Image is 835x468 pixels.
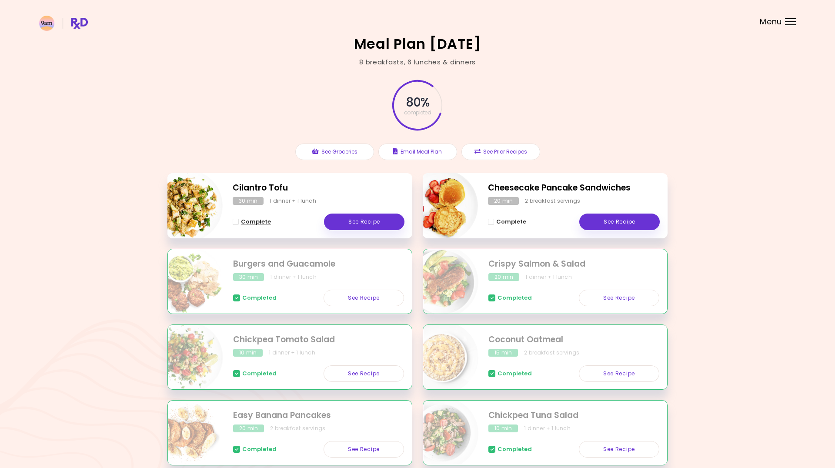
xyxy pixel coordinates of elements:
span: Complete [496,218,526,225]
div: 1 dinner + 1 lunch [524,425,571,432]
a: See Recipe - Crispy Salmon & Salad [579,290,659,306]
h2: Chickpea Tuna Salad [488,409,659,422]
button: See Groceries [295,144,374,160]
h2: Cheesecake Pancake Sandwiches [488,182,660,194]
div: 2 breakfast servings [525,197,580,205]
div: 1 dinner + 1 lunch [269,349,315,357]
span: Completed [242,370,277,377]
img: Info - Chickpea Tomato Salad [151,321,223,394]
span: Complete [241,218,271,225]
h2: Burgers and Guacamole [233,258,404,271]
div: 15 min [488,349,518,357]
span: Menu [760,18,782,26]
span: Completed [498,370,532,377]
div: 1 dinner + 1 lunch [270,197,316,205]
div: 2 breakfast servings [524,349,579,357]
button: Complete - Cilantro Tofu [233,217,271,227]
h2: Coconut Oatmeal [488,334,659,346]
div: 2 breakfast servings [270,425,325,432]
button: Email Meal Plan [378,144,457,160]
img: Info - Cheesecake Pancake Sandwiches [406,170,478,242]
div: 20 min [488,273,519,281]
span: Completed [242,294,277,301]
div: 10 min [233,349,263,357]
a: See Recipe - Chickpea Tomato Salad [324,365,404,382]
button: Complete - Cheesecake Pancake Sandwiches [488,217,526,227]
img: Info - Burgers and Guacamole [151,246,223,318]
img: Info - Coconut Oatmeal [406,321,478,394]
button: See Prior Recipes [461,144,540,160]
a: See Recipe - Burgers and Guacamole [324,290,404,306]
a: See Recipe - Cheesecake Pancake Sandwiches [579,214,660,230]
img: Info - Crispy Salmon & Salad [406,246,478,318]
div: 10 min [488,425,518,432]
a: See Recipe - Cilantro Tofu [324,214,404,230]
img: Info - Cilantro Tofu [150,170,223,242]
h2: Crispy Salmon & Salad [488,258,659,271]
h2: Easy Banana Pancakes [233,409,404,422]
div: 1 dinner + 1 lunch [525,273,572,281]
span: Completed [498,446,532,453]
div: 30 min [233,273,264,281]
h2: Meal Plan [DATE] [354,37,481,51]
span: completed [404,110,431,115]
img: RxDiet [39,16,88,31]
div: 8 breakfasts , 6 lunches & dinners [359,57,476,67]
div: 30 min [233,197,264,205]
div: 1 dinner + 1 lunch [270,273,317,281]
div: 20 min [488,197,519,205]
a: See Recipe - Coconut Oatmeal [579,365,659,382]
span: 80 % [406,95,429,110]
h2: Cilantro Tofu [233,182,404,194]
div: 20 min [233,425,264,432]
span: Completed [498,294,532,301]
a: See Recipe - Easy Banana Pancakes [324,441,404,458]
a: See Recipe - Chickpea Tuna Salad [579,441,659,458]
h2: Chickpea Tomato Salad [233,334,404,346]
span: Completed [242,446,277,453]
